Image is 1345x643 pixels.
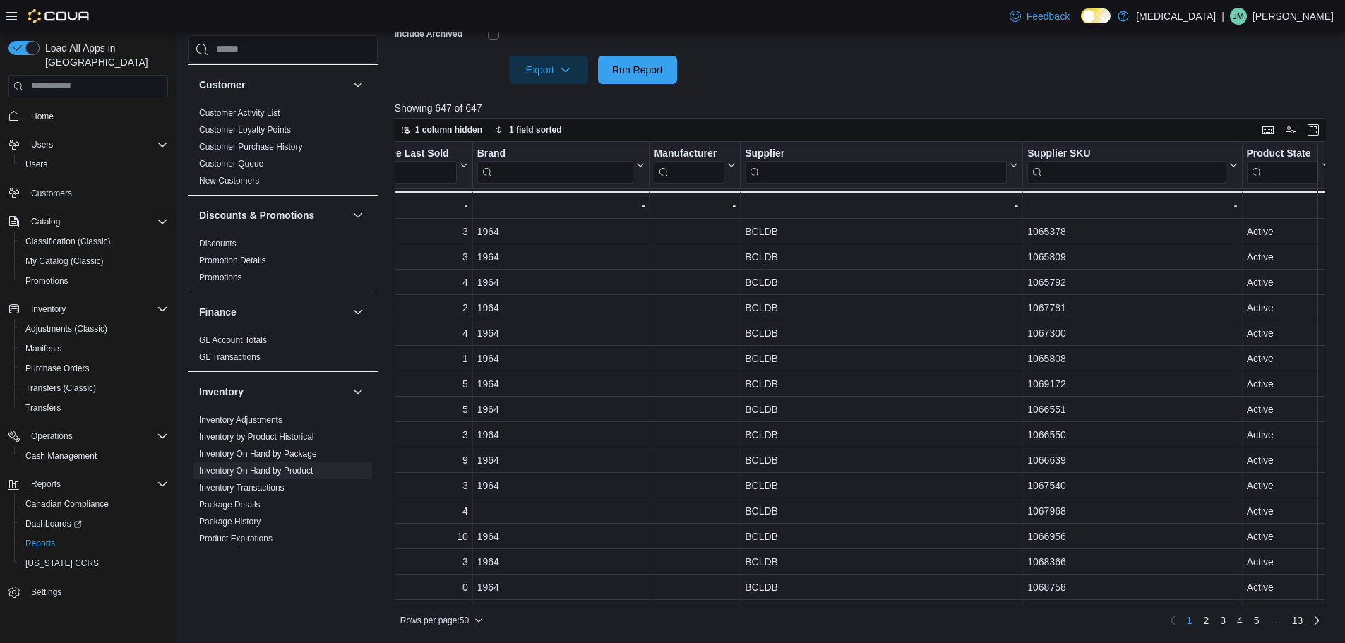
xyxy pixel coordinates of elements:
[1027,325,1237,342] div: 1067300
[1246,350,1329,367] div: Active
[199,517,261,527] a: Package History
[745,452,1018,469] div: BCLDB
[20,253,109,270] a: My Catalog (Classic)
[40,41,168,69] span: Load All Apps in [GEOGRAPHIC_DATA]
[654,197,736,214] div: -
[25,236,111,247] span: Classification (Classic)
[477,274,645,291] div: 1964
[1246,147,1318,160] div: Product State
[349,76,366,93] button: Customer
[14,155,174,174] button: Users
[20,272,168,289] span: Promotions
[1308,612,1325,629] a: Next page
[1246,401,1329,418] div: Active
[1027,147,1226,183] div: Supplier SKU
[20,515,88,532] a: Dashboards
[1246,197,1329,214] div: -
[25,363,90,374] span: Purchase Orders
[25,323,107,335] span: Adjustments (Classic)
[349,147,457,160] div: Days Since Last Sold
[745,325,1018,342] div: BCLDB
[25,583,168,601] span: Settings
[1230,8,1247,25] div: Joel Moore
[14,319,174,339] button: Adjustments (Classic)
[25,136,59,153] button: Users
[477,452,645,469] div: 1964
[199,272,242,283] span: Promotions
[20,360,168,377] span: Purchase Orders
[31,479,61,490] span: Reports
[395,612,489,629] button: Rows per page:50
[25,383,96,394] span: Transfers (Classic)
[518,56,580,84] span: Export
[199,499,261,510] span: Package Details
[1246,147,1318,183] div: Product State
[199,432,314,442] a: Inventory by Product Historical
[199,208,314,222] h3: Discounts & Promotions
[1246,528,1329,545] div: Active
[25,402,61,414] span: Transfers
[1081,23,1082,24] span: Dark Mode
[14,251,174,271] button: My Catalog (Classic)
[745,147,1007,160] div: Supplier
[654,147,724,183] div: Manufacturer
[477,604,645,621] div: 1964
[1027,528,1237,545] div: 1066956
[349,383,366,400] button: Inventory
[25,428,78,445] button: Operations
[1246,299,1329,316] div: Active
[395,28,462,40] label: Include Archived
[745,401,1018,418] div: BCLDB
[745,223,1018,240] div: BCLDB
[25,107,168,125] span: Home
[477,299,645,316] div: 1964
[14,446,174,466] button: Cash Management
[14,553,174,573] button: [US_STATE] CCRS
[199,305,347,319] button: Finance
[1164,612,1181,629] button: Previous page
[3,299,174,319] button: Inventory
[25,256,104,267] span: My Catalog (Classic)
[1305,121,1322,138] button: Enter fullscreen
[31,216,60,227] span: Catalog
[14,339,174,359] button: Manifests
[1246,375,1329,392] div: Active
[199,107,280,119] span: Customer Activity List
[1286,609,1309,632] a: Page 13 of 13
[1181,609,1198,632] button: Page 1 of 13
[400,615,469,626] span: Rows per page : 50
[1246,503,1329,519] div: Active
[14,271,174,291] button: Promotions
[1004,2,1075,30] a: Feedback
[1027,375,1237,392] div: 1069172
[1027,579,1237,596] div: 1068758
[745,553,1018,570] div: BCLDB
[20,399,66,416] a: Transfers
[20,447,102,464] a: Cash Management
[1246,553,1329,570] div: Active
[31,587,61,598] span: Settings
[20,233,168,250] span: Classification (Classic)
[1027,452,1237,469] div: 1066639
[349,299,468,316] div: 2
[509,124,562,136] span: 1 field sorted
[349,426,468,443] div: 3
[20,515,168,532] span: Dashboards
[25,343,61,354] span: Manifests
[25,275,68,287] span: Promotions
[199,208,347,222] button: Discounts & Promotions
[1237,613,1243,627] span: 4
[20,340,67,357] a: Manifests
[1221,8,1224,25] p: |
[1246,477,1329,494] div: Active
[3,183,174,203] button: Customers
[1027,147,1226,160] div: Supplier SKU
[395,101,1335,115] p: Showing 647 of 647
[3,106,174,126] button: Home
[395,121,488,138] button: 1 column hidden
[199,305,237,319] h3: Finance
[20,380,102,397] a: Transfers (Classic)
[14,534,174,553] button: Reports
[199,272,242,282] a: Promotions
[745,147,1018,183] button: Supplier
